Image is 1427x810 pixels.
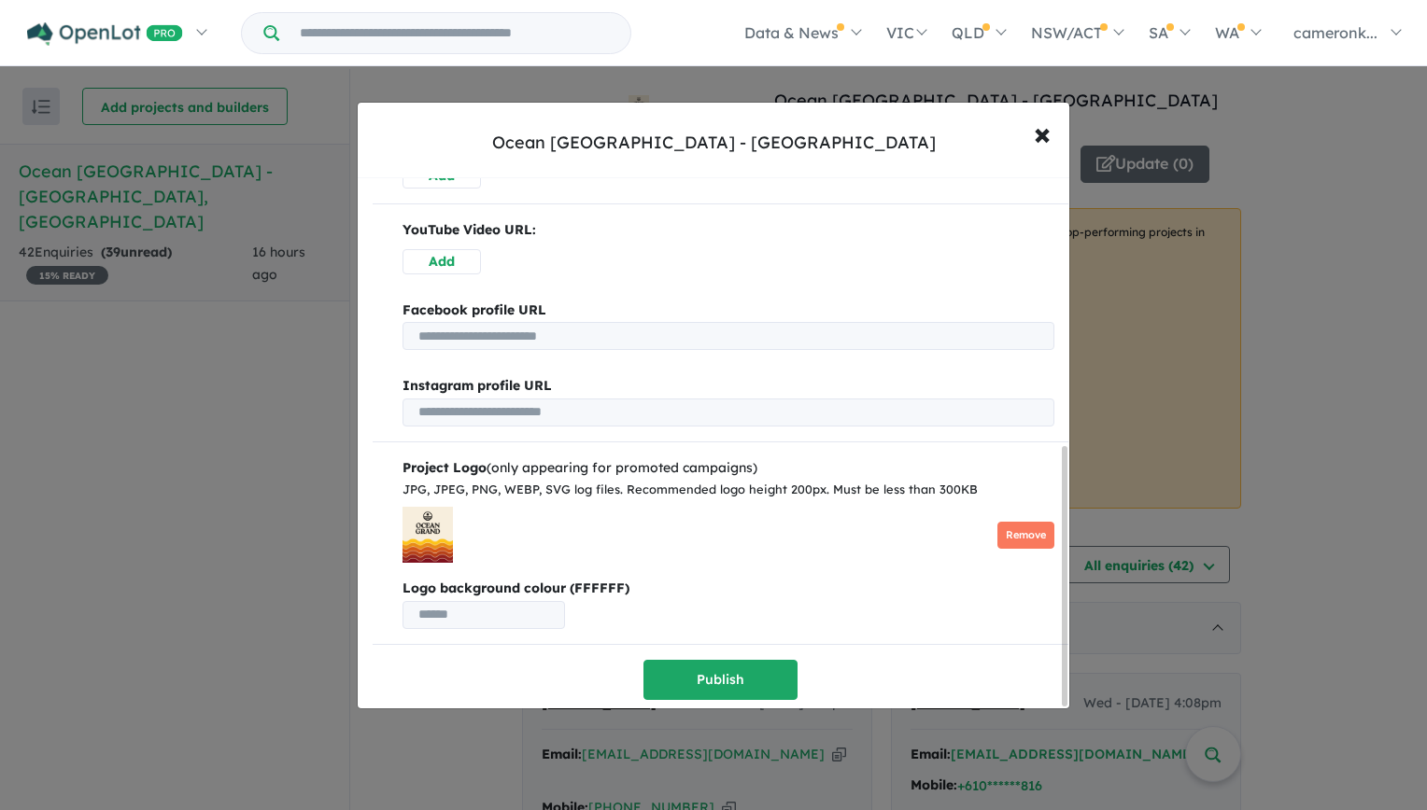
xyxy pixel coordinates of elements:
[403,507,453,563] img: Z
[403,219,1054,242] p: YouTube Video URL:
[997,522,1054,549] button: Remove
[403,459,487,476] b: Project Logo
[1034,113,1051,153] span: ×
[403,480,1054,500] div: JPG, JPEG, PNG, WEBP, SVG log files. Recommended logo height 200px. Must be less than 300KB
[1293,23,1378,42] span: cameronk...
[403,249,481,274] button: Add
[283,13,627,53] input: Try estate name, suburb, builder or developer
[403,457,1054,480] div: (only appearing for promoted campaigns)
[27,22,183,46] img: Openlot PRO Logo White
[403,301,546,318] b: Facebook profile URL
[403,578,1054,600] b: Logo background colour (FFFFFF)
[403,377,552,394] b: Instagram profile URL
[492,131,936,155] div: Ocean [GEOGRAPHIC_DATA] - [GEOGRAPHIC_DATA]
[643,660,798,700] button: Publish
